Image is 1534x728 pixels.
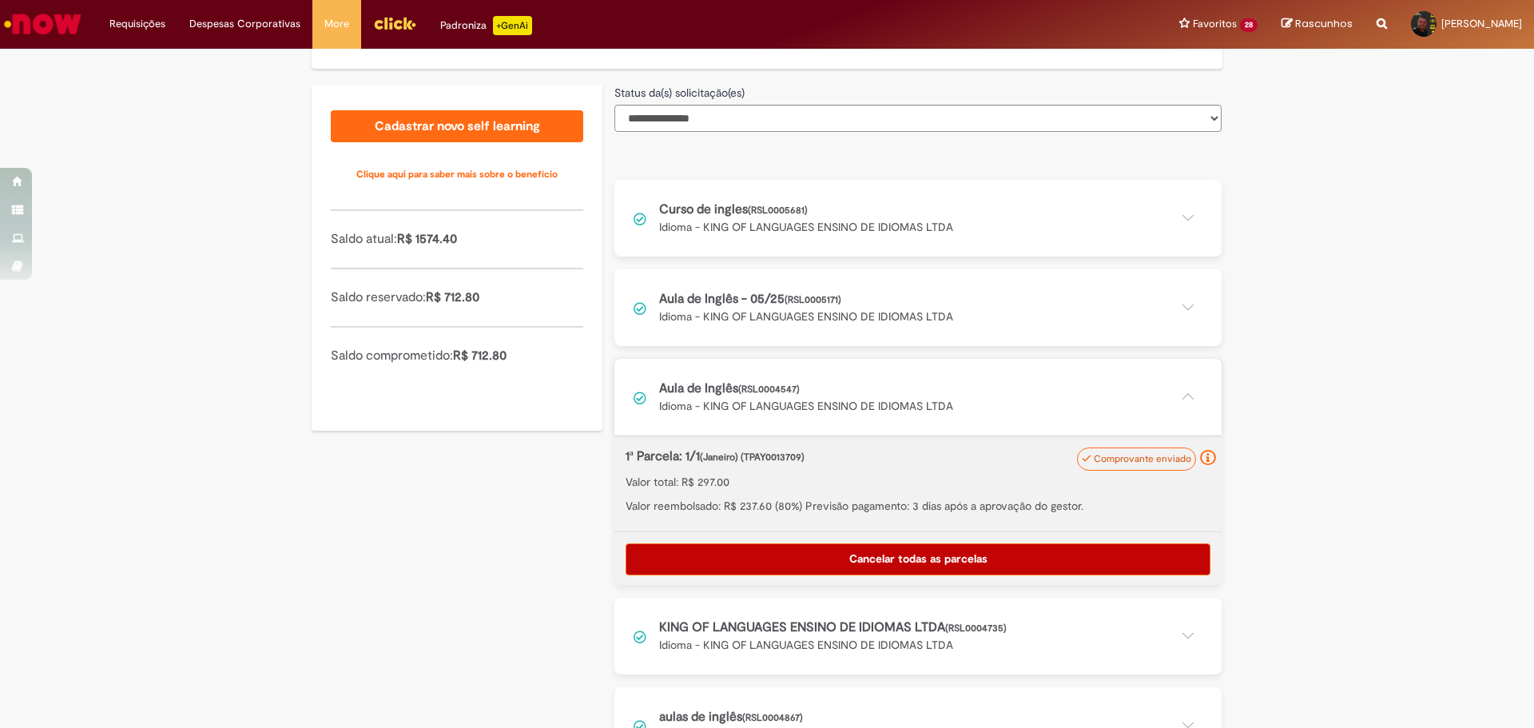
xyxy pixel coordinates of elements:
p: Saldo atual: [331,230,583,249]
a: Rascunhos [1282,17,1353,32]
span: Favoritos [1193,16,1237,32]
img: ServiceNow [2,8,84,40]
span: R$ 1574.40 [397,231,457,247]
span: R$ 712.80 [426,289,479,305]
label: Status da(s) solicitação(es) [614,85,745,101]
span: R$ 712.80 [453,348,507,364]
button: Cancelar todas as parcelas [626,543,1210,575]
span: Requisições [109,16,165,32]
a: Cadastrar novo self learning [331,110,583,142]
p: +GenAi [493,16,532,35]
span: 28 [1240,18,1258,32]
span: Despesas Corporativas [189,16,300,32]
img: click_logo_yellow_360x200.png [373,11,416,35]
span: Comprovante enviado [1094,452,1191,465]
i: Seu comprovante foi enviado e recebido pelo now. Para folha Ambev: passará para aprovação de seu ... [1200,450,1216,466]
p: Valor reembolsado: R$ 237.60 (80%) Previsão pagamento: 3 dias após a aprovação do gestor. [626,498,1210,514]
p: Saldo comprometido: [331,347,583,365]
span: (Janeiro) (TPAY0013709) [700,451,805,463]
p: 1ª Parcela: 1/1 [626,448,1127,466]
span: Rascunhos [1295,16,1353,31]
a: Clique aqui para saber mais sobre o benefício [331,158,583,190]
p: Saldo reservado: [331,288,583,307]
span: [PERSON_NAME] [1441,17,1522,30]
div: Padroniza [440,16,532,35]
p: Valor total: R$ 297.00 [626,474,1210,490]
span: More [324,16,349,32]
